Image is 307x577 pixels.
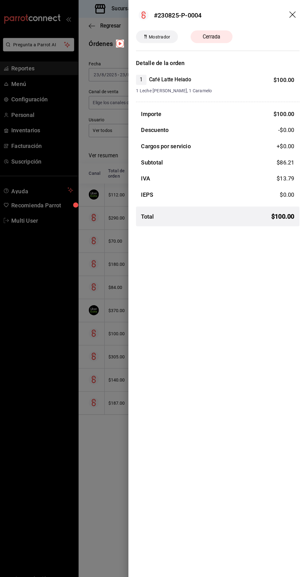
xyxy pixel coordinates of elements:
[156,10,203,20] div: #230825-P-0004
[151,75,192,83] h4: Café Latte Helado
[280,189,294,195] span: $ 0.00
[143,108,163,117] h3: Importe
[277,157,294,164] span: $ 86.21
[143,172,152,180] h3: IVA
[143,188,155,196] h3: IEPS
[148,33,174,40] span: Mostrador
[289,11,297,19] button: drag
[143,124,170,133] h3: Descuento
[274,109,294,116] span: $ 100.00
[118,39,126,47] img: Tooltip marker
[138,86,294,93] span: 1 Leche [PERSON_NAME], 1 Caramelo
[143,140,192,149] h3: Cargos por servicio
[272,209,294,218] span: $ 100.00
[143,156,165,164] h3: Subtotal
[277,173,294,180] span: $ 13.79
[138,58,299,66] h3: Detalle de la orden
[138,75,148,83] span: 1
[277,140,294,149] span: +$ 0.00
[200,33,225,40] span: Cerrada
[143,210,156,218] h3: Total
[278,124,294,133] span: -$0.00
[274,76,294,82] span: $ 100.00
